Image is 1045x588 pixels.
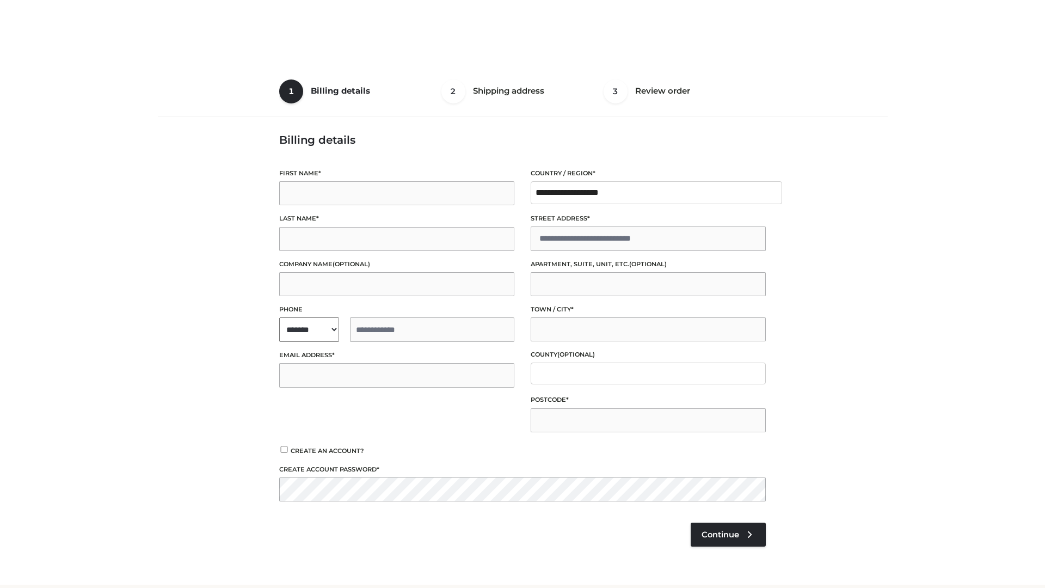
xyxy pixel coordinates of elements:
span: 3 [604,79,628,103]
label: County [531,350,766,360]
label: Company name [279,259,514,269]
span: Shipping address [473,85,544,96]
span: Continue [702,530,739,540]
label: Apartment, suite, unit, etc. [531,259,766,269]
label: First name [279,168,514,179]
label: Town / City [531,304,766,315]
input: Create an account? [279,446,289,453]
label: Last name [279,213,514,224]
label: Street address [531,213,766,224]
label: Email address [279,350,514,360]
span: Create an account? [291,447,364,455]
span: Billing details [311,85,370,96]
label: Country / Region [531,168,766,179]
span: (optional) [333,260,370,268]
a: Continue [691,523,766,547]
label: Phone [279,304,514,315]
span: 2 [441,79,465,103]
span: 1 [279,79,303,103]
span: Review order [635,85,690,96]
label: Create account password [279,464,766,475]
span: (optional) [557,351,595,358]
h3: Billing details [279,133,766,146]
label: Postcode [531,395,766,405]
span: (optional) [629,260,667,268]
